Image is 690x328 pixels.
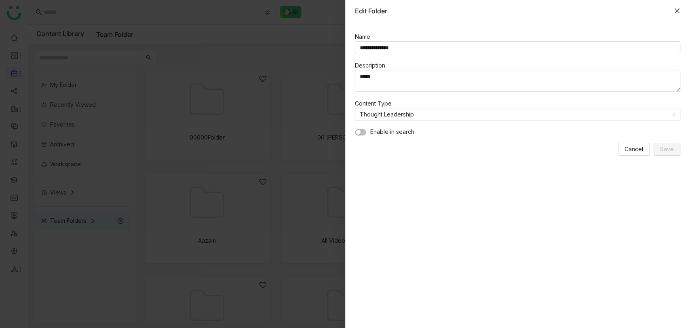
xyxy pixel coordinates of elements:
label: Content Type [355,99,396,108]
label: Name [355,32,374,41]
button: Cancel [618,143,650,156]
button: Close [674,8,680,14]
nz-select-item: Thought Leadership [360,108,676,121]
span: Cancel [625,145,643,154]
div: Edit Folder [355,6,670,15]
button: Save [654,143,680,156]
label: Description [355,61,389,70]
span: Enable in search [370,127,414,136]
